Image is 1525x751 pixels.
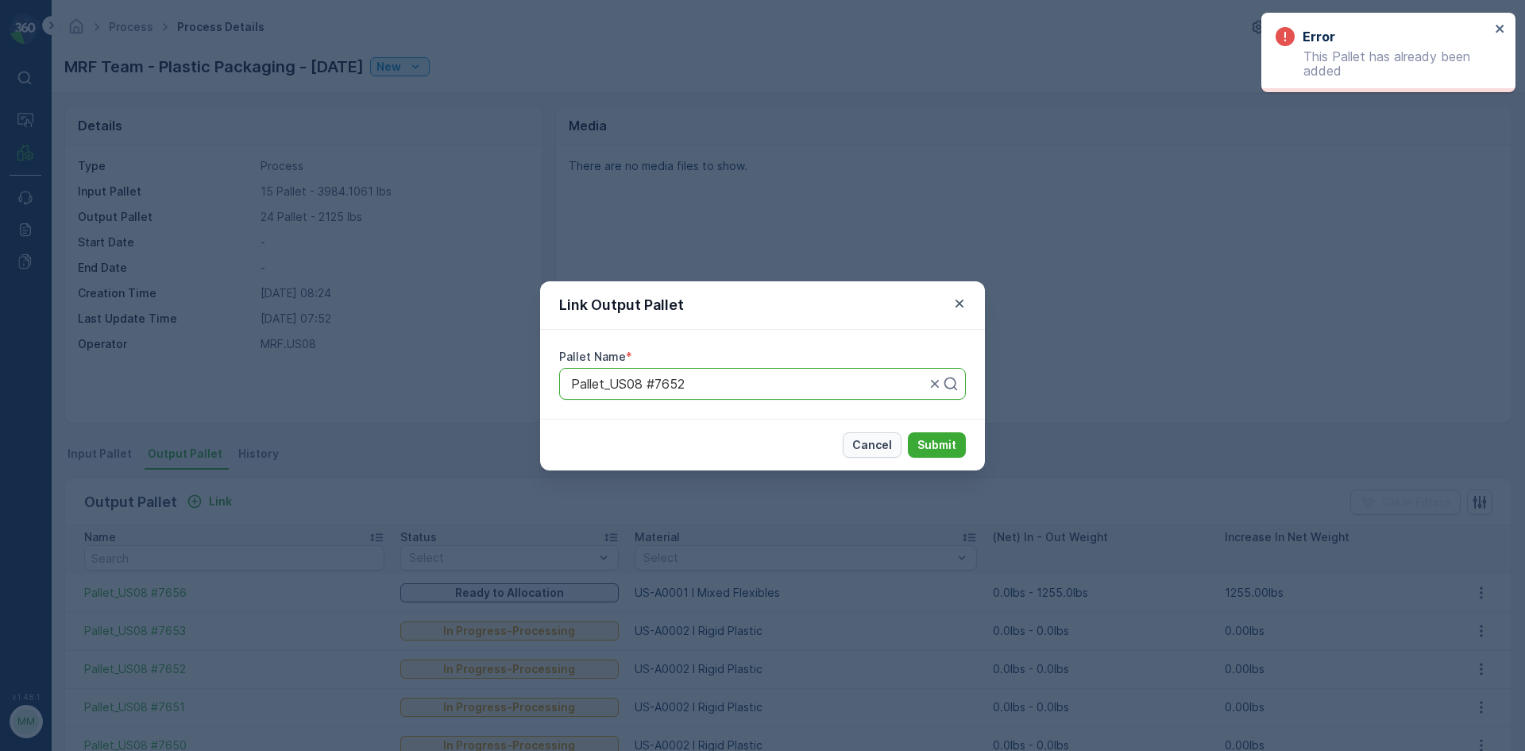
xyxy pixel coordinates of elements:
[917,437,956,453] p: Submit
[559,350,626,363] label: Pallet Name
[1495,22,1506,37] button: close
[559,294,684,316] p: Link Output Pallet
[1276,49,1490,78] p: This Pallet has already been added
[852,437,892,453] p: Cancel
[1303,27,1335,46] h3: Error
[843,432,901,458] button: Cancel
[908,432,966,458] button: Submit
